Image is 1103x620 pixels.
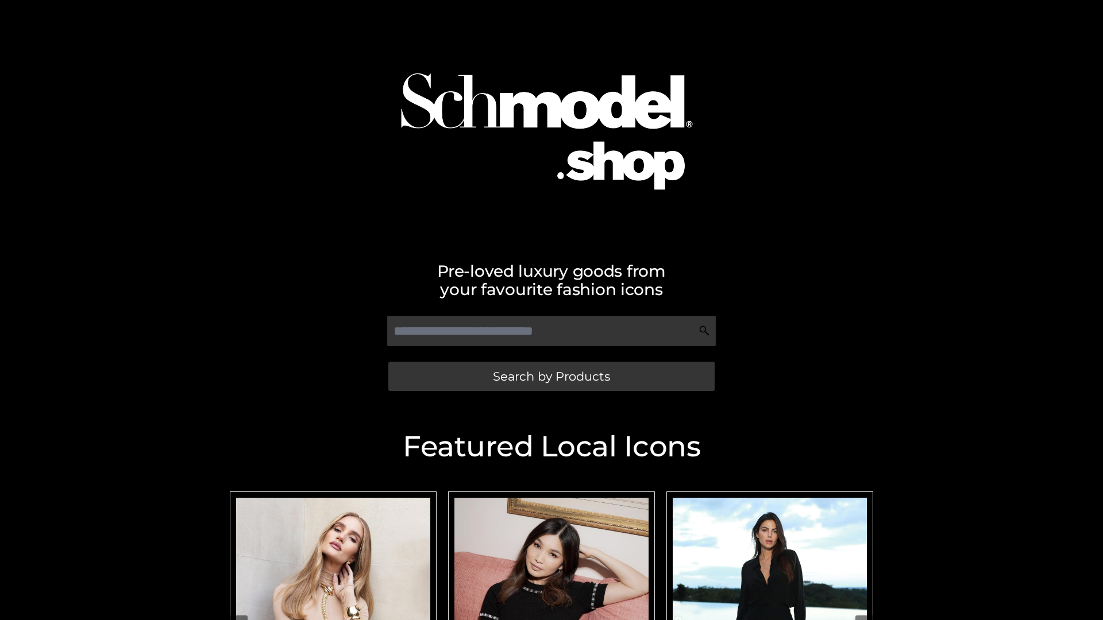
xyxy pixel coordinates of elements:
a: Search by Products [388,362,715,391]
h2: Featured Local Icons​ [224,432,879,461]
span: Search by Products [493,370,610,382]
img: Search Icon [699,325,710,336]
h2: Pre-loved luxury goods from your favourite fashion icons [224,262,879,299]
